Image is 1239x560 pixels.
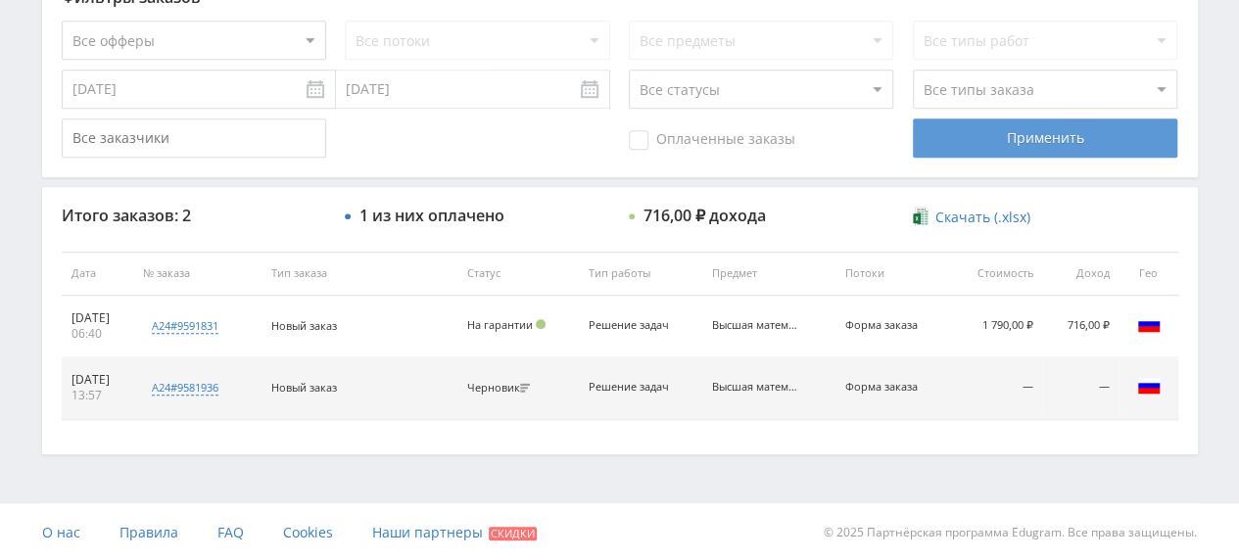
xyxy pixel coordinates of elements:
td: 716,00 ₽ [1042,296,1119,357]
div: [DATE] [71,372,123,388]
td: — [1042,357,1119,419]
th: Стоимость [949,252,1042,296]
div: Высшая математика [712,381,800,394]
th: Потоки [835,252,949,296]
div: Форма заказа [845,319,933,332]
th: Тип заказа [262,252,457,296]
div: 716,00 ₽ дохода [643,207,766,224]
input: Все заказчики [62,118,326,158]
th: Тип работы [578,252,701,296]
span: Cookies [283,523,333,541]
img: rus.png [1137,312,1161,336]
span: Новый заказ [271,380,337,395]
span: Скачать (.xlsx) [935,210,1030,225]
div: Применить [913,118,1177,158]
span: Правила [119,523,178,541]
td: — [949,357,1042,419]
span: Подтвержден [536,319,546,329]
div: Решение задач [588,381,676,394]
th: № заказа [133,252,262,296]
span: FAQ [217,523,244,541]
div: Итого заказов: 2 [62,207,326,224]
th: Статус [457,252,579,296]
div: a24#9591831 [152,318,218,334]
div: 1 из них оплачено [359,207,504,224]
div: 13:57 [71,388,123,403]
div: a24#9581936 [152,380,218,396]
span: Новый заказ [271,318,337,333]
span: О нас [42,523,80,541]
span: Наши партнеры [372,523,483,541]
div: [DATE] [71,310,123,326]
th: Предмет [702,252,835,296]
th: Гео [1120,252,1178,296]
span: Скидки [489,527,537,540]
span: Оплаченные заказы [629,130,795,150]
th: Доход [1042,252,1119,296]
td: 1 790,00 ₽ [949,296,1042,357]
div: Форма заказа [845,381,933,394]
div: Решение задач [588,319,676,332]
div: 06:40 [71,326,123,342]
div: Высшая математика [712,319,800,332]
th: Дата [62,252,133,296]
a: Скачать (.xlsx) [913,208,1030,227]
span: На гарантии [467,317,533,332]
img: xlsx [913,207,929,226]
img: rus.png [1137,374,1161,397]
div: Черновик [467,382,535,395]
